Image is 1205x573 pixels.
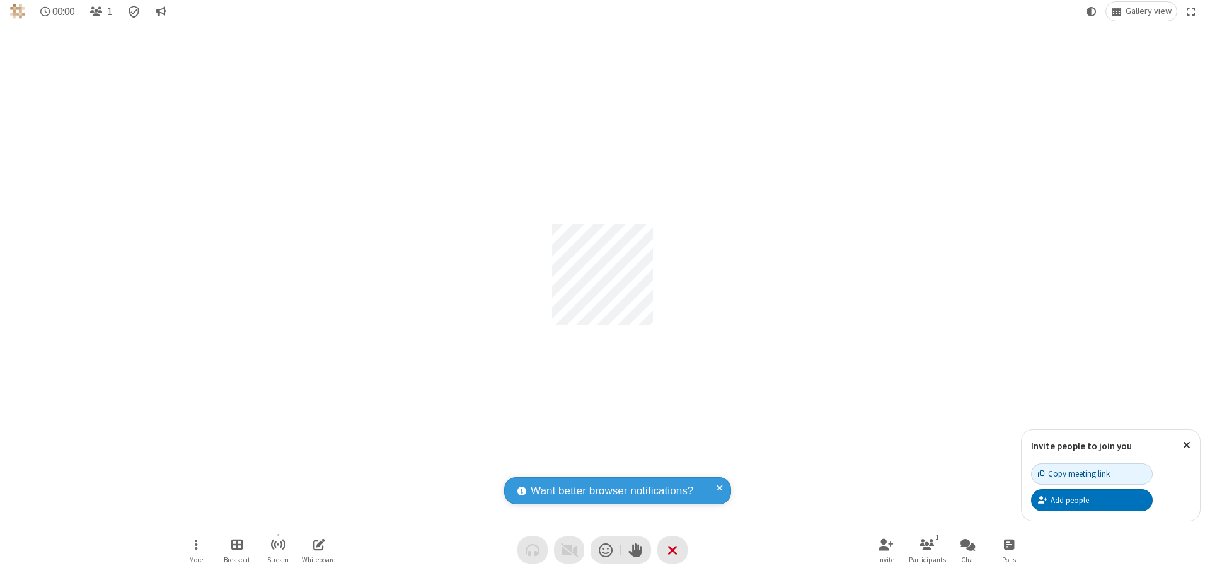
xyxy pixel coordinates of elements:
[1031,463,1153,485] button: Copy meeting link
[177,532,215,568] button: Open menu
[908,532,946,568] button: Open participant list
[531,483,693,499] span: Want better browser notifications?
[10,4,25,19] img: QA Selenium DO NOT DELETE OR CHANGE
[52,6,74,18] span: 00:00
[218,532,256,568] button: Manage Breakout Rooms
[302,556,336,564] span: Whiteboard
[1031,440,1132,452] label: Invite people to join you
[878,556,894,564] span: Invite
[961,556,976,564] span: Chat
[1106,2,1177,21] button: Change layout
[151,2,171,21] button: Conversation
[35,2,80,21] div: Timer
[1126,6,1172,16] span: Gallery view
[657,536,688,564] button: End or leave meeting
[267,556,289,564] span: Stream
[554,536,584,564] button: Video
[1031,489,1153,511] button: Add people
[949,532,987,568] button: Open chat
[990,532,1028,568] button: Open poll
[224,556,250,564] span: Breakout
[621,536,651,564] button: Raise hand
[909,556,946,564] span: Participants
[591,536,621,564] button: Send a reaction
[1173,430,1200,461] button: Close popover
[84,2,117,21] button: Open participant list
[107,6,112,18] span: 1
[517,536,548,564] button: Audio problem - check your Internet connection or call by phone
[932,531,943,543] div: 1
[1038,468,1110,480] div: Copy meeting link
[867,532,905,568] button: Invite participants (Alt+I)
[1182,2,1201,21] button: Fullscreen
[300,532,338,568] button: Open shared whiteboard
[259,532,297,568] button: Start streaming
[122,2,146,21] div: Meeting details Encryption enabled
[1081,2,1102,21] button: Using system theme
[1002,556,1016,564] span: Polls
[189,556,203,564] span: More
